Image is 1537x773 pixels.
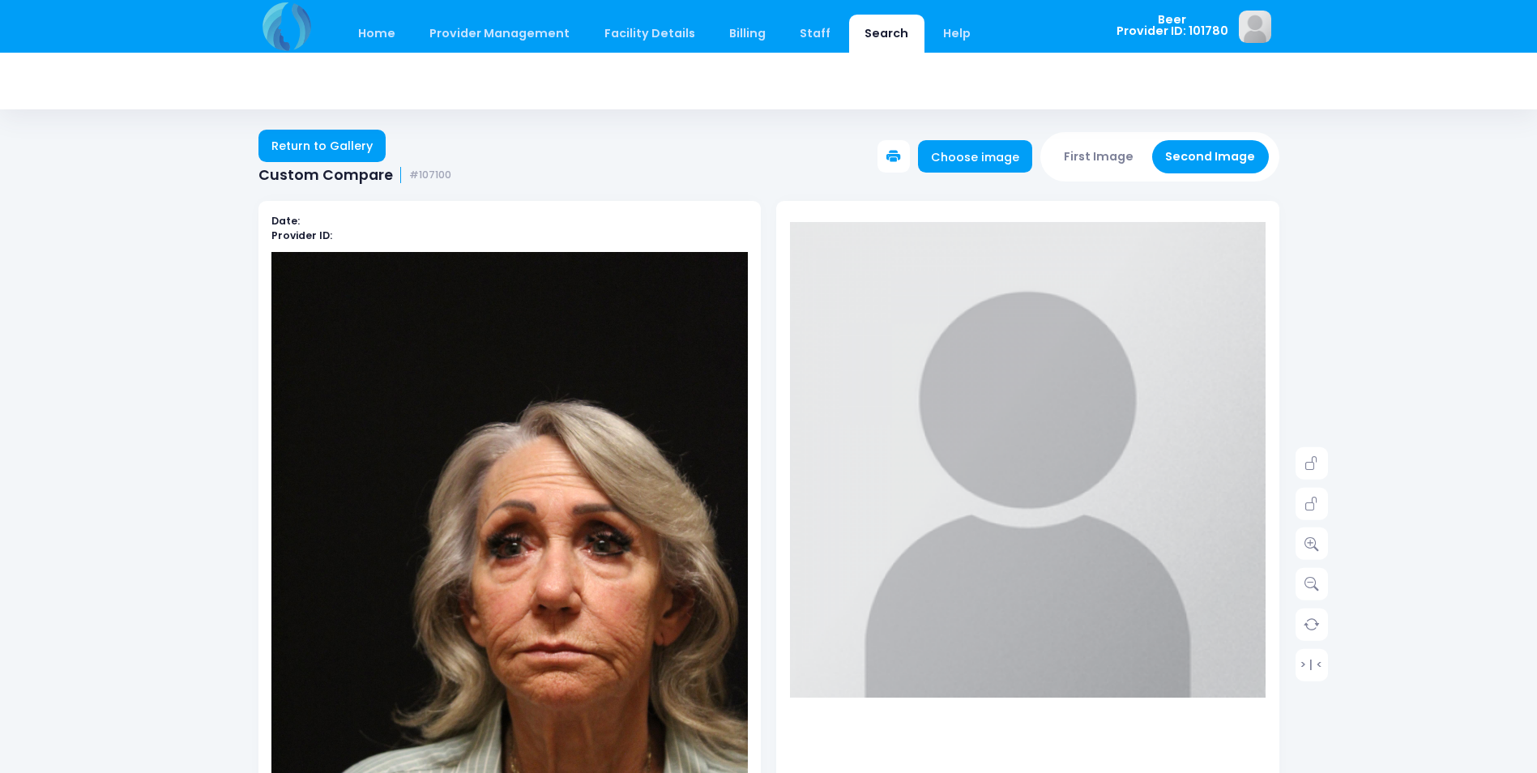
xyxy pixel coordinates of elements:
[258,167,393,184] span: Custom Compare
[790,222,1266,698] img: compare-img2
[258,130,386,162] a: Return to Gallery
[1051,140,1147,173] button: First Image
[271,214,300,228] b: Date:
[918,140,1033,173] a: Choose image
[271,228,332,242] b: Provider ID:
[1239,11,1271,43] img: image
[1116,14,1228,37] span: Beer Provider ID: 101780
[784,15,847,53] a: Staff
[713,15,781,53] a: Billing
[343,15,412,53] a: Home
[1296,648,1328,681] a: > | <
[849,15,924,53] a: Search
[1152,140,1269,173] button: Second Image
[409,169,451,182] small: #107100
[927,15,986,53] a: Help
[588,15,711,53] a: Facility Details
[414,15,586,53] a: Provider Management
